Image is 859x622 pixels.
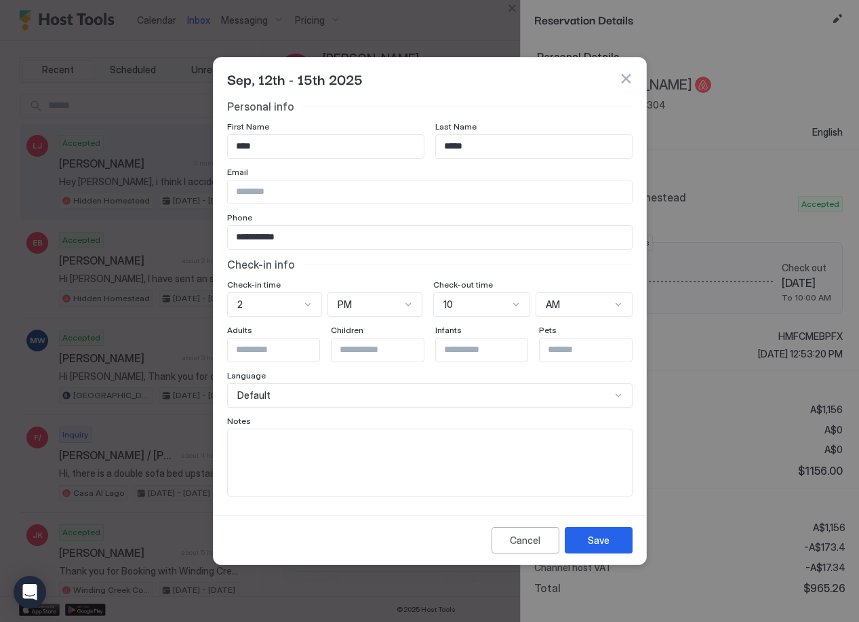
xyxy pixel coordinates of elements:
span: Personal info [227,100,294,113]
span: 2 [237,298,243,311]
span: Language [227,370,266,381]
span: Notes [227,416,251,426]
span: Last Name [435,121,477,132]
input: Input Field [228,135,424,158]
span: Children [331,325,363,335]
span: Check-in time [227,279,281,290]
span: First Name [227,121,269,132]
span: Default [237,389,271,402]
input: Input Field [436,135,632,158]
input: Input Field [228,180,632,203]
input: Input Field [540,338,651,362]
span: Check-in info [227,258,295,271]
span: AM [546,298,560,311]
div: Cancel [510,533,540,547]
div: Save [588,533,610,547]
input: Input Field [228,338,339,362]
div: Open Intercom Messenger [14,576,46,608]
input: Input Field [332,338,443,362]
button: Save [565,527,633,553]
span: Pets [539,325,557,335]
span: Email [227,167,248,177]
button: Cancel [492,527,559,553]
input: Input Field [436,338,547,362]
span: PM [338,298,352,311]
span: Adults [227,325,252,335]
span: Phone [227,212,252,222]
span: Infants [435,325,462,335]
span: 10 [443,298,453,311]
span: Sep, 12th - 15th 2025 [227,69,363,89]
input: Input Field [228,226,632,249]
span: Check-out time [433,279,493,290]
textarea: Input Field [228,429,632,496]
